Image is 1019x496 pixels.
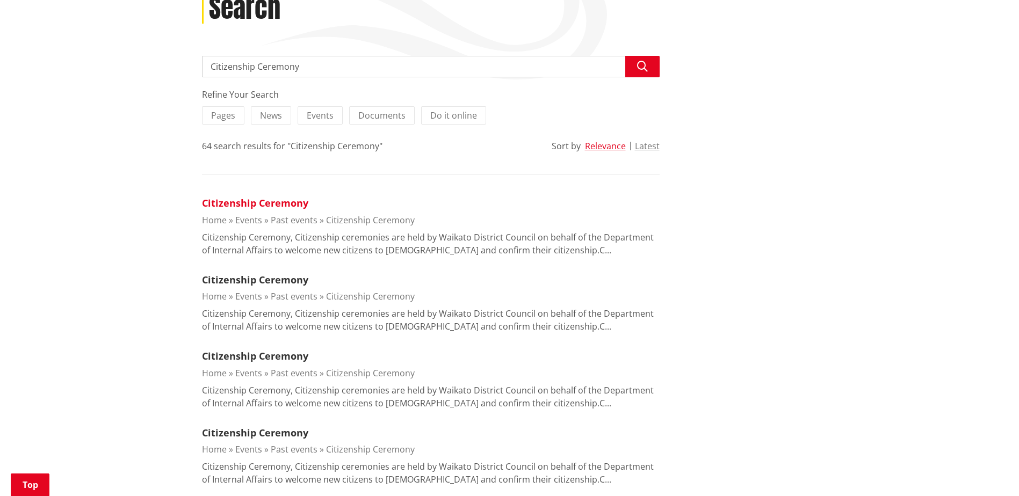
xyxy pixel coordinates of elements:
[235,290,262,302] a: Events
[358,110,406,121] span: Documents
[235,443,262,455] a: Events
[202,88,660,101] div: Refine Your Search
[970,451,1008,490] iframe: Messenger Launcher
[585,141,626,151] button: Relevance
[202,367,227,379] a: Home
[202,290,227,302] a: Home
[202,56,660,77] input: Search input
[326,290,415,302] a: Citizenship Ceremony
[202,307,660,333] p: Citizenship Ceremony, Citizenship ceremonies are held by Waikato District Council on behalf of th...
[260,110,282,121] span: News
[271,443,317,455] a: Past events
[211,110,235,121] span: Pages
[430,110,477,121] span: Do it online
[202,140,382,152] div: 64 search results for "Citizenship Ceremony"
[307,110,334,121] span: Events
[202,196,308,209] a: Citizenship Ceremony
[11,473,49,496] a: Top
[271,367,317,379] a: Past events
[202,384,660,410] p: Citizenship Ceremony, Citizenship ceremonies are held by Waikato District Council on behalf of th...
[326,367,415,379] a: Citizenship Ceremony
[326,214,415,226] a: Citizenship Ceremony
[202,231,660,257] p: Citizenship Ceremony, Citizenship ceremonies are held by Waikato District Council on behalf of th...
[202,460,660,486] p: Citizenship Ceremony, Citizenship ceremonies are held by Waikato District Council on behalf of th...
[326,443,415,455] a: Citizenship Ceremony
[202,214,227,226] a: Home
[635,141,660,151] button: Latest
[271,290,317,302] a: Past events
[552,140,581,152] div: Sort by
[202,426,308,439] a: Citizenship Ceremony
[271,214,317,226] a: Past events
[235,214,262,226] a: Events
[202,273,308,286] a: Citizenship Ceremony
[202,349,308,362] a: Citizenship Ceremony
[202,443,227,455] a: Home
[235,367,262,379] a: Events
